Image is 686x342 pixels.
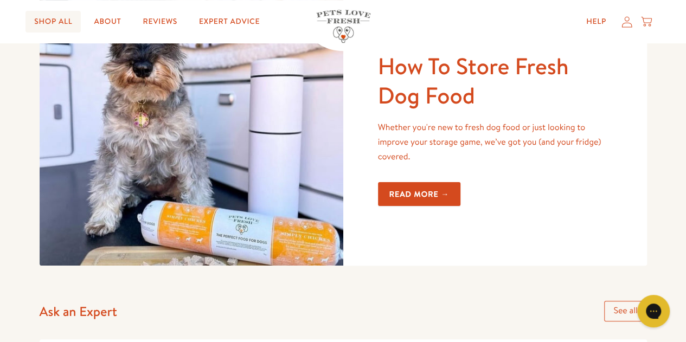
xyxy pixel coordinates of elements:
[604,301,646,321] a: See all
[578,11,615,33] a: Help
[25,11,81,33] a: Shop All
[40,300,117,322] h2: Ask an Expert
[316,10,370,43] img: Pets Love Fresh
[134,11,186,33] a: Reviews
[378,120,612,165] p: Whether you're new to fresh dog food or just looking to improve your storage game, we’ve got you ...
[378,50,569,112] a: How To Store Fresh Dog Food
[378,182,461,207] a: Read more →
[190,11,268,33] a: Expert Advice
[632,291,675,331] iframe: Gorgias live chat messenger
[85,11,130,33] a: About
